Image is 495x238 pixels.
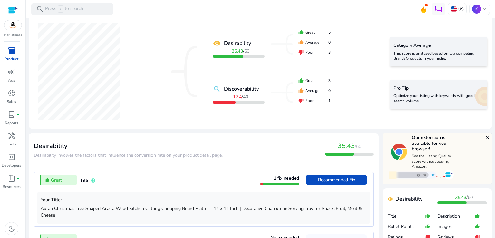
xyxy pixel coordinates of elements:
span: / [58,5,63,13]
b: 35.43 [232,48,243,54]
mat-icon: remove_red_eye [388,196,393,202]
img: chrome-logo.svg [391,144,407,160]
mat-icon: thumb_up_alt [44,177,50,183]
span: / [455,194,473,201]
span: 40 [243,94,248,100]
h5: Pro Tip [393,86,484,91]
p: Sales [7,99,16,104]
span: Recommended Fix [318,177,355,183]
span: 0 [328,88,331,94]
mat-icon: thumb_down [298,50,304,55]
mat-icon: close [485,135,490,140]
h5: Your Title: [41,197,367,203]
b: 17.4 [233,94,242,100]
span: dark_mode [8,225,15,233]
span: Great [51,177,62,183]
h3: Desirability [34,142,223,150]
p: Optimize your listing with keywords with good search volume [393,93,484,104]
span: fiber_manual_record [17,113,19,116]
b: 35.43 [455,194,466,201]
span: / [233,94,248,100]
div: Average [298,88,331,94]
h5: Our extension is available for your browser! [412,135,455,152]
mat-icon: thumb_up [298,30,304,35]
span: 1 fix needed [274,175,299,181]
p: Aurah Christmas Tree Shaped Acacia Wood Kitchen Cutting Chopping Board Platter – 14 x 11 Inch | D... [41,205,367,219]
span: code_blocks [8,153,15,161]
p: Bullet Points [388,223,425,230]
mat-icon: thumb_down [298,98,304,103]
p: Reports [5,120,18,126]
p: US [457,6,464,12]
mat-icon: thumb_up [298,78,304,83]
p: Marketplace [4,33,22,37]
span: handyman [8,132,15,140]
p: Title [388,213,425,220]
p: Resources [3,184,21,190]
b: Discoverability [224,85,259,93]
div: Average [298,39,331,45]
mat-icon: remove_red_eye [213,39,221,47]
span: lab_profile [8,111,15,118]
mat-icon: thumb_up_alt [475,211,480,222]
p: K [472,5,481,14]
p: See the Listing Quality score without leaving Amazon. [412,154,455,169]
span: 60 [244,48,249,54]
b: Desirability [395,195,422,203]
span: 0 [328,39,331,45]
mat-icon: thumb_up_alt [425,221,430,232]
span: inventory_2 [8,47,15,55]
span: /60 [355,144,361,150]
mat-icon: thumb_up [298,88,304,93]
span: campaign [8,68,15,76]
span: 1 [328,98,331,104]
span: 3 [328,78,331,84]
span: donut_small [8,89,15,97]
span: search [36,5,44,13]
span: 60 [468,194,473,201]
p: Ads [8,77,15,83]
p: Developers [2,163,21,168]
span: 35.43 [338,142,355,150]
span: 5 [328,29,331,35]
img: amazon.svg [4,20,22,30]
mat-icon: thumb_up [298,40,304,45]
p: Images [437,223,475,230]
button: Recommended Fix [306,175,367,185]
div: Great [298,78,331,84]
div: Poor [298,98,331,104]
p: Product [5,56,18,62]
b: Desirability [224,39,251,47]
span: keyboard_arrow_down [482,6,487,12]
div: Great [298,29,331,35]
div: Poor [298,49,331,55]
h5: Category Average [393,43,484,48]
mat-icon: search [213,85,221,93]
span: Title [80,177,90,183]
p: Tools [7,141,16,147]
span: fiber_manual_record [17,177,19,180]
mat-icon: thumb_up_alt [425,211,430,222]
span: 3 [328,49,331,55]
p: This score is analysed based on top competing Brands/products in your niche. [393,51,484,61]
p: Press to search [45,5,83,13]
span: Desirability involves the factors that influence the conversion rate on your product detail page. [34,152,223,158]
p: Description [437,213,475,220]
span: book_4 [8,174,15,182]
mat-icon: thumb_up_alt [475,221,480,232]
img: us.svg [451,6,457,12]
span: / [232,48,249,54]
